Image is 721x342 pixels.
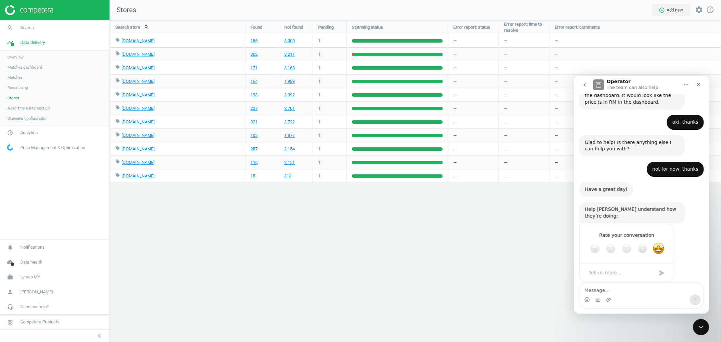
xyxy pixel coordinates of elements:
[122,146,154,151] a: [DOMAIN_NAME]
[504,51,507,57] span: —
[250,146,258,152] a: 287
[284,119,295,125] a: 2 722
[550,129,721,142] div: —
[652,4,690,16] button: add_circle_outlineAdd new
[448,142,499,155] div: —
[250,119,258,125] a: 321
[284,78,295,84] a: 1 989
[122,92,154,97] a: [DOMAIN_NAME]
[550,61,721,74] div: —
[504,38,507,44] span: —
[115,119,120,123] i: local_offer
[504,65,507,71] span: —
[7,95,19,101] span: Stores
[448,129,499,142] div: —
[555,24,600,30] span: Error report: comments
[4,286,17,298] i: person
[250,92,258,98] a: 193
[20,145,85,151] span: Price Management & Optimization
[250,24,262,30] span: Found
[5,5,53,15] img: ajHJNr6hYgQAAAAASUVORK5CYII=
[448,115,499,128] div: —
[504,132,507,139] span: —
[20,259,42,265] span: Data health
[115,51,120,56] i: local_offer
[318,173,320,179] span: 1
[448,169,499,182] div: —
[693,319,709,335] iframe: Intercom live chat
[550,34,721,47] div: —
[448,75,499,88] div: —
[692,3,706,17] button: settings
[706,6,714,14] i: info_outline
[550,102,721,115] div: —
[250,132,258,139] a: 102
[695,6,703,14] i: settings
[20,25,34,31] span: Search
[122,65,154,70] a: [DOMAIN_NAME]
[250,173,255,179] a: 15
[122,52,154,57] a: [DOMAIN_NAME]
[4,241,17,254] i: notifications
[122,38,154,43] a: [DOMAIN_NAME]
[550,48,721,61] div: —
[115,146,120,150] i: local_offer
[318,24,334,30] span: Pending
[284,38,295,44] a: 3 000
[284,51,295,57] a: 3 211
[115,173,120,177] i: local_offer
[318,92,320,98] span: 1
[4,271,17,284] i: work
[7,116,47,121] span: Scanning configuration
[4,21,17,34] i: search
[250,51,258,57] a: 302
[318,119,320,125] span: 1
[4,126,17,139] i: pie_chart_outlined
[284,105,295,112] a: 2 701
[20,244,45,250] span: Notifications
[20,319,59,325] span: Competera Products
[504,160,507,166] span: —
[115,38,120,42] i: local_offer
[284,24,303,30] span: Not found
[448,34,499,47] div: —
[7,75,22,80] span: Matches
[504,146,507,152] span: —
[550,75,721,88] div: —
[318,65,320,71] span: 1
[122,173,154,178] a: [DOMAIN_NAME]
[318,105,320,112] span: 1
[122,133,154,138] a: [DOMAIN_NAME]
[284,146,295,152] a: 2 154
[7,144,13,151] img: wGWNvw8QSZomAAAAABJRU5ErkJggg==
[91,332,108,340] button: chevron_left
[7,54,24,60] span: Overview
[504,105,507,112] span: —
[504,21,544,33] span: Error report: time to resolve
[550,169,721,182] div: —
[7,105,50,111] span: Assortment intersection
[7,85,28,90] span: Rematching
[20,40,45,46] span: Data delivery
[115,132,120,137] i: local_offer
[115,65,120,69] i: local_offer
[4,36,17,49] i: timeline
